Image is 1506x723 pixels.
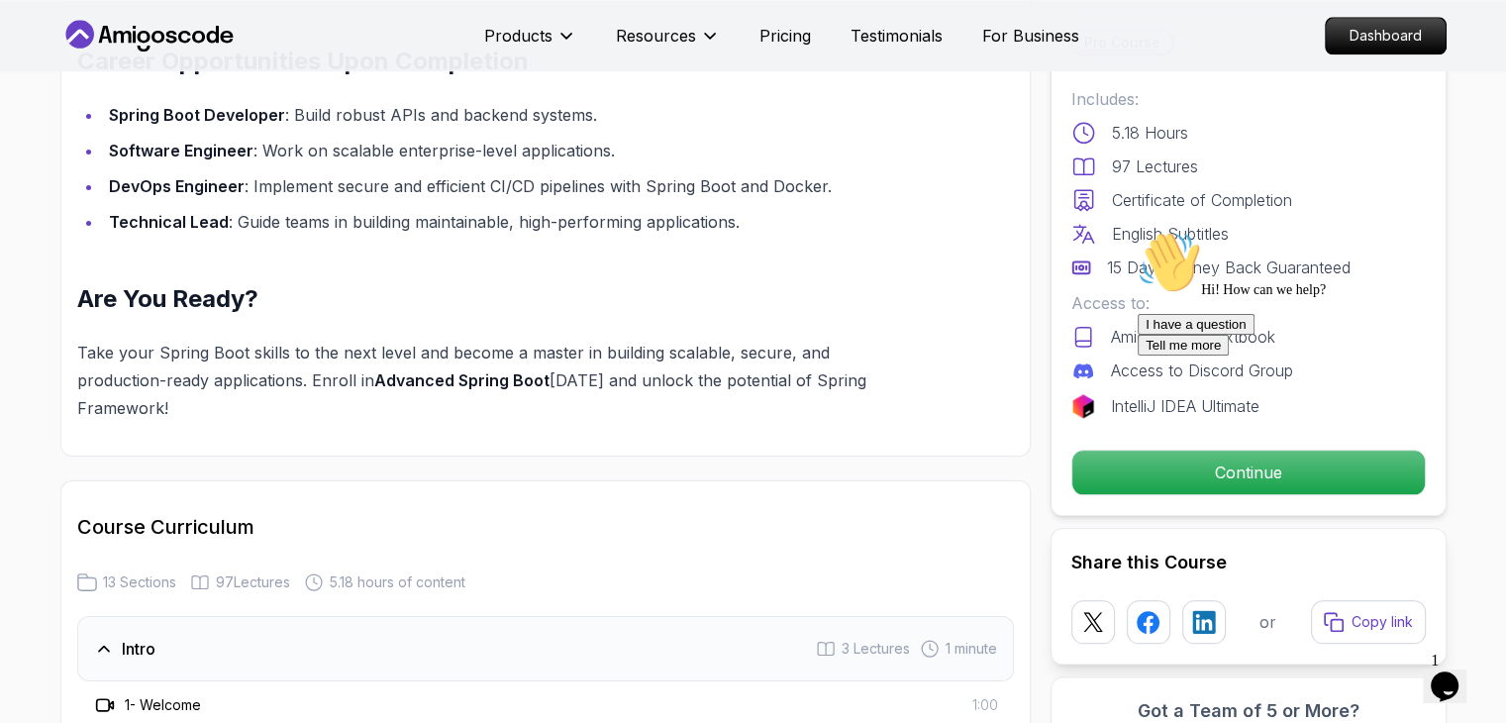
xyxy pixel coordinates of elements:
button: Continue [1071,450,1426,495]
a: Pricing [759,24,811,48]
p: Includes: [1071,87,1426,111]
span: 97 Lectures [216,572,290,592]
li: : Guide teams in building maintainable, high-performing applications. [103,208,920,236]
button: I have a question [8,91,125,112]
button: Tell me more [8,112,99,133]
li: : Implement secure and efficient CI/CD pipelines with Spring Boot and Docker. [103,172,920,200]
iframe: chat widget [1423,644,1486,703]
h3: Intro [122,637,155,661]
div: 👋Hi! How can we help?I have a questionTell me more [8,8,364,133]
p: Continue [1072,451,1425,494]
p: Access to Discord Group [1111,359,1293,382]
strong: Spring Boot Developer [109,105,285,125]
span: 3 Lectures [842,639,910,659]
p: Take your Spring Boot skills to the next level and become a master in building scalable, secure, ... [77,339,920,422]
h2: Are You Ready? [77,283,920,315]
h2: Share this Course [1071,549,1426,576]
iframe: chat widget [1130,223,1486,634]
span: 1 minute [946,639,997,659]
button: Products [484,24,576,63]
p: AmigosCode Textbook [1111,325,1275,349]
a: For Business [982,24,1079,48]
p: Certificate of Completion [1112,188,1292,212]
strong: Software Engineer [109,141,253,160]
span: 5.18 hours of content [330,572,465,592]
img: :wave: [8,8,71,71]
img: jetbrains logo [1071,394,1095,418]
strong: DevOps Engineer [109,176,245,196]
strong: Advanced Spring Boot [374,370,550,390]
a: Testimonials [851,24,943,48]
p: English Subtitles [1112,222,1229,246]
a: Dashboard [1325,17,1447,54]
button: Resources [616,24,720,63]
strong: Technical Lead [109,212,229,232]
p: 5.18 Hours [1112,121,1188,145]
p: Access to: [1071,291,1426,315]
h3: 1 - Welcome [125,695,201,715]
span: 13 Sections [103,572,176,592]
button: Intro3 Lectures 1 minute [77,616,1014,681]
span: Hi! How can we help? [8,59,196,74]
p: Products [484,24,552,48]
h2: Course Curriculum [77,513,1014,541]
li: : Work on scalable enterprise-level applications. [103,137,920,164]
p: Resources [616,24,696,48]
p: Dashboard [1326,18,1446,53]
span: 1:00 [972,695,998,715]
p: 97 Lectures [1112,155,1198,178]
p: IntelliJ IDEA Ultimate [1111,394,1259,418]
p: 15 Days Money Back Guaranteed [1107,256,1351,279]
li: : Build robust APIs and backend systems. [103,101,920,129]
